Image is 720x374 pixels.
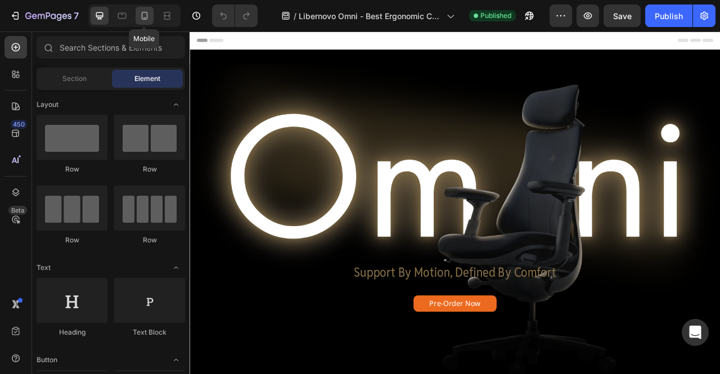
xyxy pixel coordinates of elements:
button: Publish [645,4,692,27]
span: Text [37,263,51,273]
div: Row [114,235,185,245]
p: Pre-Order Now [305,340,370,352]
span: Toggle open [167,351,185,369]
span: Section [62,74,87,84]
div: Undo/Redo [212,4,258,27]
div: Text Block [114,327,185,337]
div: Row [114,164,185,174]
span: Toggle open [167,96,185,114]
input: Search Sections & Elements [37,36,185,58]
div: Publish [655,10,683,22]
div: Row [37,235,107,245]
span: Libernovo Omni - Best Ergonomic Chair [299,10,442,22]
span: Layout [37,100,58,110]
button: 7 [4,4,84,27]
span: Element [134,74,160,84]
p: 7 [74,9,79,22]
div: Beta [8,206,27,215]
iframe: Design area [190,31,720,374]
div: Heading [37,327,107,337]
span: Published [480,11,511,21]
p: Support By Motion, Defined By Comfort [10,296,665,317]
span: Toggle open [167,259,185,277]
div: Open Intercom Messenger [682,319,709,346]
a: Pre-Order Now [285,336,390,357]
div: Row [37,164,107,174]
button: Save [604,4,641,27]
div: 450 [11,120,27,129]
span: Button [37,355,57,365]
span: Save [613,11,632,21]
span: / [294,10,296,22]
